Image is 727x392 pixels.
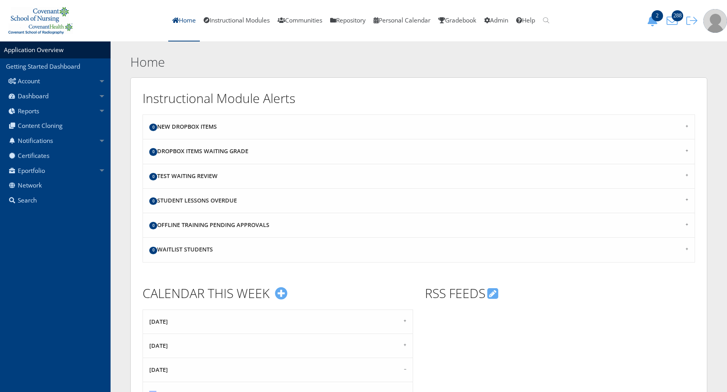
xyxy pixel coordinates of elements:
h4: Student Lessons Overdue [149,197,688,205]
h4: [DATE] [149,366,406,374]
h4: Test Waiting Review [149,172,688,180]
span: 0 [149,222,157,229]
h4: Dropbox Items Waiting Grade [149,147,688,156]
a: 2 [644,16,664,24]
span: 0 [149,124,157,131]
button: 2 [644,15,664,26]
h4: [DATE] [149,318,406,326]
span: 0 [149,148,157,156]
span: 0 [149,173,157,180]
h4: Waitlist Students [149,246,688,254]
span: 2 [652,10,663,21]
img: user-profile-default-picture.png [703,9,727,33]
h2: RSS FEEDS [425,285,695,302]
h2: Home [130,53,578,71]
button: 288 [664,15,684,26]
h4: Offline Training Pending Approvals [149,221,688,229]
a: Application Overview [4,46,64,54]
h2: CALENDAR THIS WEEK [143,285,413,302]
a: 288 [664,16,684,24]
h4: [DATE] [149,342,406,350]
span: 0 [149,197,157,205]
h4: New Dropbox Items [149,123,688,131]
i: Create Event [275,287,287,300]
span: 288 [672,10,683,21]
span: 0 [149,247,157,254]
h2: Instructional Module Alerts [143,90,695,107]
